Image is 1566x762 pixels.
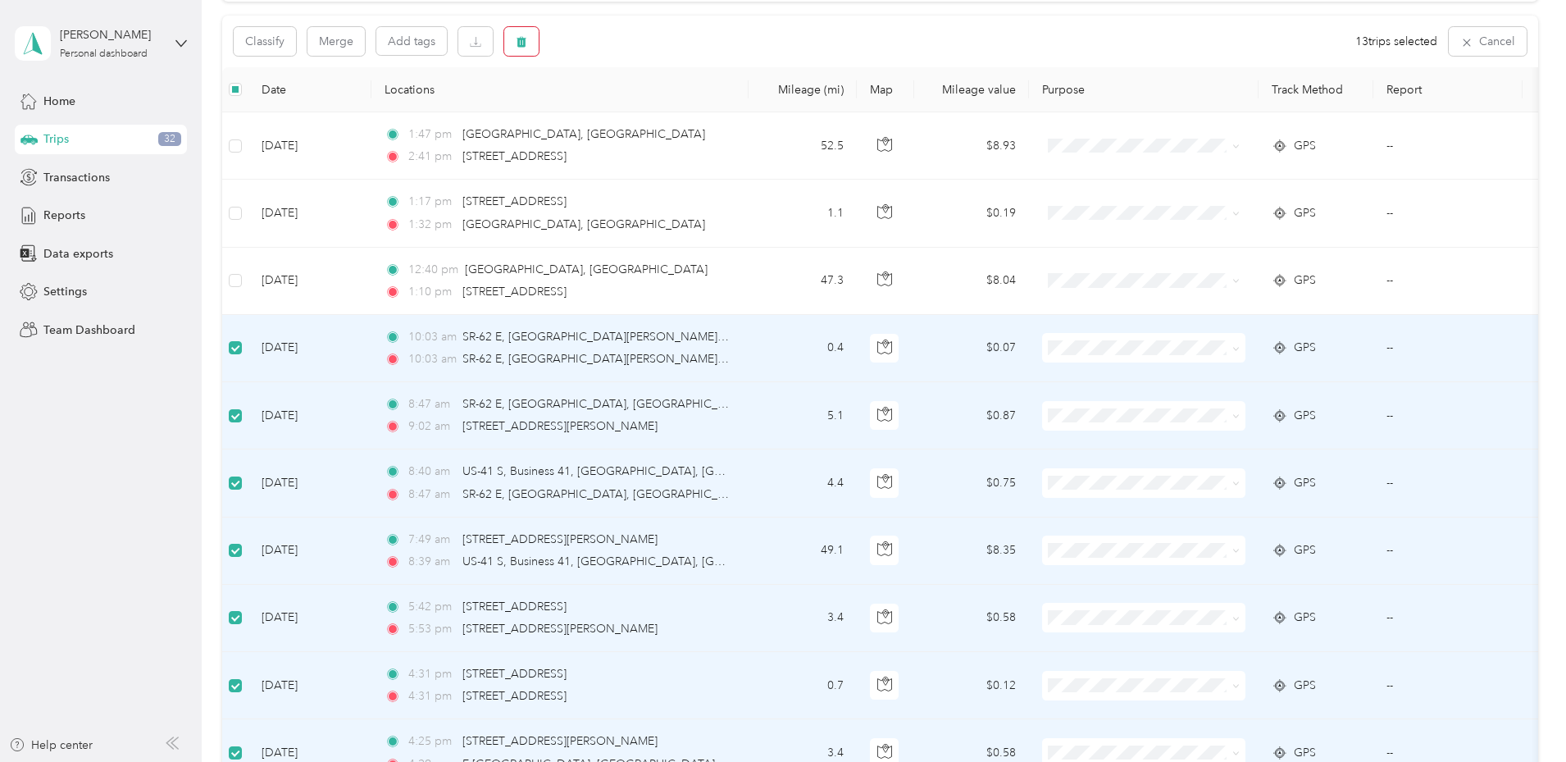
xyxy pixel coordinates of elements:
th: Mileage value [914,67,1029,112]
span: [STREET_ADDRESS] [462,600,567,614]
th: Date [248,67,371,112]
th: Map [857,67,914,112]
span: 5:42 pm [408,598,455,616]
td: 0.7 [749,652,857,719]
td: [DATE] [248,315,371,382]
td: -- [1373,112,1523,180]
td: $8.04 [914,248,1029,315]
span: US-41 S, Business 41, [GEOGRAPHIC_DATA], [GEOGRAPHIC_DATA] [462,464,820,478]
td: 3.4 [749,585,857,652]
span: GPS [1294,541,1316,559]
th: Report [1373,67,1523,112]
span: [STREET_ADDRESS] [462,194,567,208]
span: [STREET_ADDRESS] [462,149,567,163]
th: Mileage (mi) [749,67,857,112]
span: 5:53 pm [408,620,455,638]
span: GPS [1294,744,1316,762]
iframe: Everlance-gr Chat Button Frame [1474,670,1566,762]
span: 4:25 pm [408,732,455,751]
span: GPS [1294,474,1316,492]
span: 1:47 pm [408,125,455,144]
td: -- [1373,315,1523,382]
span: Settings [43,283,87,300]
span: [STREET_ADDRESS] [462,667,567,681]
span: SR-62 E, [GEOGRAPHIC_DATA][PERSON_NAME], [GEOGRAPHIC_DATA] [462,352,842,366]
td: [DATE] [248,585,371,652]
span: [STREET_ADDRESS][PERSON_NAME] [462,419,658,433]
span: [GEOGRAPHIC_DATA], [GEOGRAPHIC_DATA] [462,127,705,141]
span: 10:03 am [408,350,455,368]
td: -- [1373,382,1523,449]
span: 7:49 am [408,531,455,549]
span: 8:40 am [408,463,455,481]
span: 13 trips selected [1355,33,1437,50]
span: SR-62 E, [GEOGRAPHIC_DATA], [GEOGRAPHIC_DATA], [GEOGRAPHIC_DATA] [462,487,876,501]
span: GPS [1294,137,1316,155]
div: Help center [9,737,93,754]
span: GPS [1294,677,1316,695]
span: 1:17 pm [408,193,455,211]
th: Locations [371,67,749,112]
div: [PERSON_NAME] [60,26,162,43]
td: -- [1373,585,1523,652]
span: Data exports [43,245,113,262]
span: [STREET_ADDRESS][PERSON_NAME] [462,734,658,748]
span: [STREET_ADDRESS] [462,689,567,703]
td: -- [1373,518,1523,585]
span: 4:31 pm [408,665,455,683]
span: GPS [1294,339,1316,357]
td: [DATE] [248,652,371,719]
td: 52.5 [749,112,857,180]
span: GPS [1294,204,1316,222]
span: SR-62 E, [GEOGRAPHIC_DATA][PERSON_NAME], [GEOGRAPHIC_DATA] [462,330,842,344]
td: $0.75 [914,449,1029,517]
button: Merge [307,27,365,56]
td: [DATE] [248,248,371,315]
span: 10:03 am [408,328,455,346]
span: Home [43,93,75,110]
span: [STREET_ADDRESS][PERSON_NAME] [462,622,658,636]
td: -- [1373,652,1523,719]
td: $0.07 [914,315,1029,382]
span: [GEOGRAPHIC_DATA], [GEOGRAPHIC_DATA] [465,262,708,276]
span: 8:47 am [408,486,455,504]
td: -- [1373,180,1523,247]
td: -- [1373,449,1523,517]
span: Trips [43,130,69,148]
span: [GEOGRAPHIC_DATA], [GEOGRAPHIC_DATA] [462,217,705,231]
span: GPS [1294,609,1316,627]
span: GPS [1294,407,1316,425]
td: -- [1373,248,1523,315]
button: Classify [234,27,296,56]
td: [DATE] [248,112,371,180]
td: [DATE] [248,449,371,517]
span: 1:10 pm [408,283,455,301]
td: 4.4 [749,449,857,517]
td: [DATE] [248,382,371,449]
span: 2:41 pm [408,148,455,166]
td: 49.1 [749,518,857,585]
button: Add tags [376,27,447,55]
span: Team Dashboard [43,322,135,339]
span: [STREET_ADDRESS] [462,285,567,299]
td: 1.1 [749,180,857,247]
span: GPS [1294,271,1316,290]
span: Transactions [43,169,110,186]
span: 8:39 am [408,553,455,571]
td: $0.87 [914,382,1029,449]
span: 4:31 pm [408,687,455,705]
td: $8.93 [914,112,1029,180]
span: 32 [158,132,181,147]
td: $8.35 [914,518,1029,585]
span: 1:32 pm [408,216,455,234]
td: $0.58 [914,585,1029,652]
td: 0.4 [749,315,857,382]
div: Personal dashboard [60,49,148,59]
span: 12:40 pm [408,261,458,279]
th: Purpose [1029,67,1259,112]
td: [DATE] [248,518,371,585]
span: [STREET_ADDRESS][PERSON_NAME] [462,532,658,546]
button: Cancel [1449,27,1527,56]
td: $0.19 [914,180,1029,247]
td: [DATE] [248,180,371,247]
